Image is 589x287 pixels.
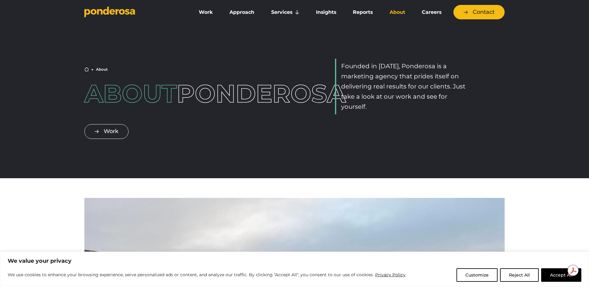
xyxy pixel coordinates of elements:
[84,124,129,139] a: Work
[84,67,89,72] a: Home
[375,271,406,278] a: Privacy Policy
[453,5,505,19] a: Contact
[346,6,380,19] a: Reports
[91,68,94,71] li: ▶︎
[8,271,406,278] p: We use cookies to enhance your browsing experience, serve personalized ads or content, and analyz...
[541,268,581,282] button: Accept All
[8,257,581,265] p: We value your privacy
[456,268,498,282] button: Customize
[341,61,469,112] p: Founded in [DATE], Ponderosa is a marketing agency that prides itself on delivering real results ...
[415,6,448,19] a: Careers
[84,81,254,106] h1: Ponderosa
[500,268,539,282] button: Reject All
[222,6,261,19] a: Approach
[84,79,177,108] span: About
[309,6,343,19] a: Insights
[382,6,412,19] a: About
[192,6,220,19] a: Work
[264,6,306,19] a: Services
[84,6,183,18] a: Go to homepage
[96,68,108,71] li: About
